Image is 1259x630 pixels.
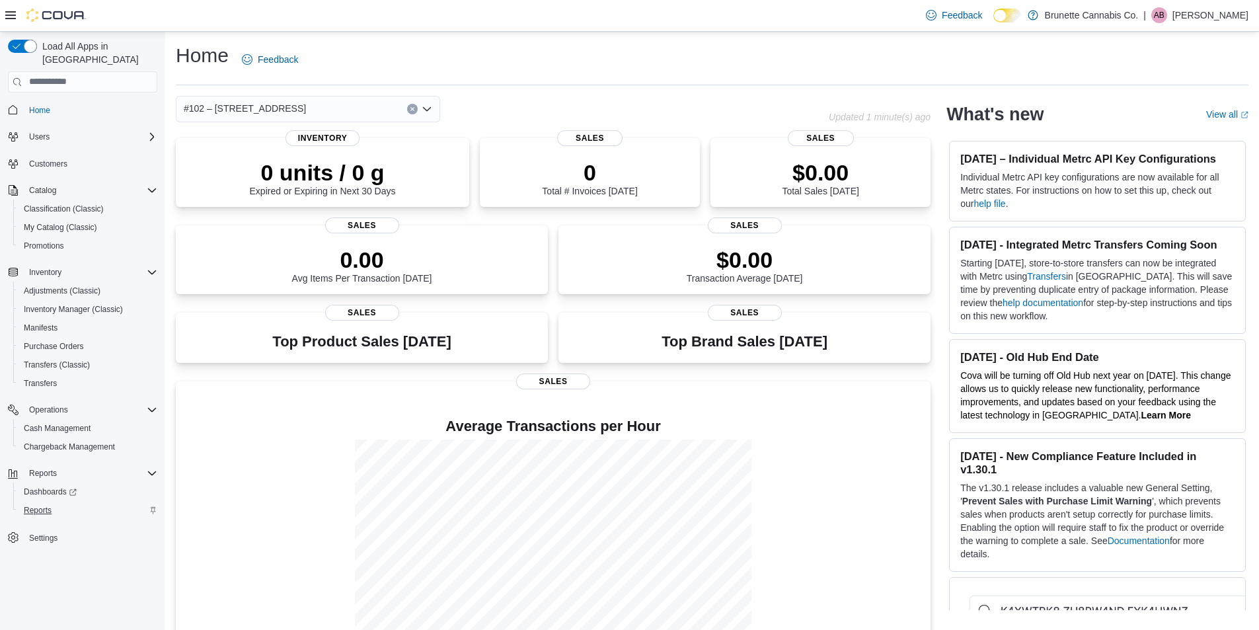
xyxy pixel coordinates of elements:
span: Operations [24,402,157,418]
a: Settings [24,530,63,546]
button: Inventory [3,263,163,282]
a: Transfers [1027,271,1066,282]
span: Dashboards [24,487,77,497]
p: 0 units / 0 g [250,159,396,186]
strong: Prevent Sales with Purchase Limit Warning [962,496,1152,506]
div: Transaction Average [DATE] [687,247,803,284]
p: Individual Metrc API key configurations are now available for all Metrc states. For instructions ... [960,171,1235,210]
button: Settings [3,528,163,547]
button: Inventory [24,264,67,280]
span: Operations [29,405,68,415]
span: Purchase Orders [19,338,157,354]
span: Catalog [29,185,56,196]
span: Transfers [24,378,57,389]
button: Reports [13,501,163,520]
div: Total Sales [DATE] [782,159,858,196]
p: | [1143,7,1146,23]
h3: Top Product Sales [DATE] [272,334,451,350]
span: Promotions [19,238,157,254]
button: Classification (Classic) [13,200,163,218]
p: $0.00 [782,159,858,186]
button: Inventory Manager (Classic) [13,300,163,319]
span: Adjustments (Classic) [19,283,157,299]
span: Transfers (Classic) [24,360,90,370]
span: #102 – [STREET_ADDRESS] [184,100,306,116]
p: Updated 1 minute(s) ago [829,112,931,122]
span: Sales [557,130,623,146]
button: Open list of options [422,104,432,114]
h3: Top Brand Sales [DATE] [662,334,827,350]
button: Clear input [407,104,418,114]
a: View allExternal link [1206,109,1248,120]
button: Reports [3,464,163,483]
button: Cash Management [13,419,163,438]
span: Reports [29,468,57,479]
span: Users [29,132,50,142]
button: Customers [3,154,163,173]
span: Settings [24,529,157,545]
a: Reports [19,502,57,518]
button: Operations [24,402,73,418]
span: Settings [29,533,57,543]
span: Users [24,129,157,145]
span: Feedback [942,9,982,22]
a: Manifests [19,320,63,336]
span: Home [29,105,50,116]
span: Promotions [24,241,64,251]
span: Inventory [29,267,61,278]
span: AB [1154,7,1164,23]
a: Dashboards [13,483,163,501]
button: Users [3,128,163,146]
span: Reports [24,505,52,516]
div: Expired or Expiring in Next 30 Days [250,159,396,196]
span: Transfers [19,375,157,391]
span: Classification (Classic) [24,204,104,214]
button: Home [3,100,163,120]
p: Starting [DATE], store-to-store transfers can now be integrated with Metrc using in [GEOGRAPHIC_D... [960,256,1235,323]
button: Users [24,129,55,145]
a: Adjustments (Classic) [19,283,106,299]
span: Inventory Manager (Classic) [24,304,123,315]
span: Manifests [19,320,157,336]
span: Classification (Classic) [19,201,157,217]
a: help documentation [1003,297,1083,308]
span: Sales [708,217,782,233]
div: Alayna Bosmans [1151,7,1167,23]
a: Home [24,102,56,118]
p: 0.00 [292,247,432,273]
span: Sales [708,305,782,321]
button: My Catalog (Classic) [13,218,163,237]
button: Catalog [24,182,61,198]
span: Catalog [24,182,157,198]
span: Customers [29,159,67,169]
span: Cash Management [24,423,91,434]
span: My Catalog (Classic) [24,222,97,233]
span: Inventory [286,130,360,146]
a: Feedback [237,46,303,73]
span: Cash Management [19,420,157,436]
span: Sales [325,305,399,321]
a: Transfers [19,375,62,391]
span: Reports [19,502,157,518]
nav: Complex example [8,95,157,582]
button: Promotions [13,237,163,255]
a: Transfers (Classic) [19,357,95,373]
img: Cova [26,9,86,22]
a: Customers [24,156,73,172]
h3: [DATE] - Integrated Metrc Transfers Coming Soon [960,238,1235,251]
span: Inventory [24,264,157,280]
span: Transfers (Classic) [19,357,157,373]
svg: External link [1240,111,1248,119]
a: help file [973,198,1005,209]
a: Learn More [1141,410,1191,420]
span: Chargeback Management [19,439,157,455]
button: Reports [24,465,62,481]
span: Dark Mode [993,22,994,23]
h3: [DATE] – Individual Metrc API Key Configurations [960,152,1235,165]
button: Operations [3,401,163,419]
button: Chargeback Management [13,438,163,456]
a: Purchase Orders [19,338,89,354]
span: Home [24,102,157,118]
span: Reports [24,465,157,481]
p: [PERSON_NAME] [1172,7,1248,23]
